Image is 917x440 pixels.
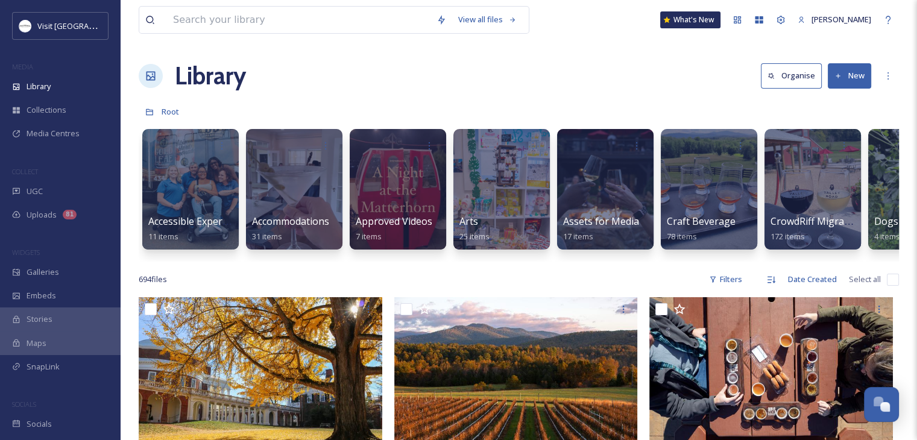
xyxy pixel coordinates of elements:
div: Date Created [782,268,843,291]
span: Maps [27,338,46,349]
a: Library [175,58,246,94]
span: MEDIA [12,62,33,71]
span: Craft Beverage [667,215,736,228]
span: COLLECT [12,167,38,176]
a: Accommodations31 items [252,216,329,242]
span: Accessible Experiences [148,215,251,228]
span: Accommodations [252,215,329,228]
span: Assets for Media [563,215,639,228]
a: Organise [761,63,828,88]
span: 7 items [356,231,382,242]
a: Craft Beverage78 items [667,216,736,242]
span: Dogs [874,215,898,228]
a: [PERSON_NAME] [792,8,877,31]
span: UGC [27,186,43,197]
span: Select all [849,274,881,285]
span: Visit [GEOGRAPHIC_DATA] [37,20,131,31]
span: 17 items [563,231,593,242]
span: 11 items [148,231,178,242]
span: 25 items [459,231,490,242]
span: 172 items [770,231,805,242]
a: Root [162,104,179,119]
span: Approved Videos [356,215,432,228]
span: Stories [27,313,52,325]
img: Circle%20Logo.png [19,20,31,32]
input: Search your library [167,7,430,33]
button: New [828,63,871,88]
span: WIDGETS [12,248,40,257]
div: 81 [63,210,77,219]
span: Collections [27,104,66,116]
span: Root [162,106,179,117]
a: Dogs4 items [874,216,900,242]
span: Arts [459,215,478,228]
span: Library [27,81,51,92]
a: Accessible Experiences11 items [148,216,251,242]
a: Approved Videos7 items [356,216,432,242]
span: CrowdRiff Migration 11032022 [770,215,908,228]
span: 694 file s [139,274,167,285]
div: Filters [703,268,748,291]
a: Assets for Media17 items [563,216,639,242]
button: Open Chat [864,387,899,422]
a: CrowdRiff Migration 11032022172 items [770,216,908,242]
span: Media Centres [27,128,80,139]
a: Arts25 items [459,216,490,242]
span: SOCIALS [12,400,36,409]
span: 4 items [874,231,900,242]
span: Uploads [27,209,57,221]
a: What's New [660,11,720,28]
span: Galleries [27,266,59,278]
a: View all files [452,8,523,31]
button: Organise [761,63,822,88]
span: SnapLink [27,361,60,372]
span: Embeds [27,290,56,301]
span: [PERSON_NAME] [811,14,871,25]
span: 78 items [667,231,697,242]
span: Socials [27,418,52,430]
span: 31 items [252,231,282,242]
